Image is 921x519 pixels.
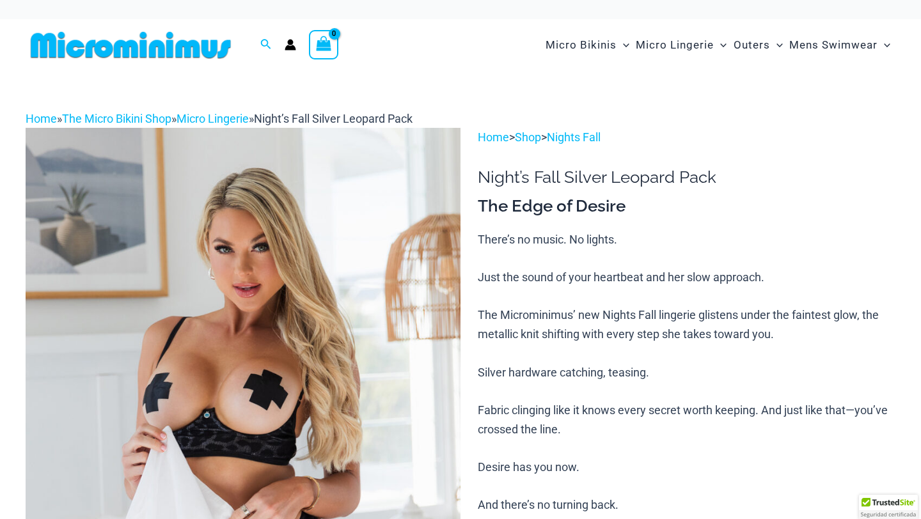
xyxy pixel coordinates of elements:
p: > > [478,128,895,147]
a: Shop [515,130,541,144]
a: Account icon link [285,39,296,50]
a: Mens SwimwearMenu ToggleMenu Toggle [786,26,893,65]
span: Menu Toggle [878,29,890,61]
a: Search icon link [260,37,272,53]
span: Micro Lingerie [636,29,714,61]
p: There’s no music. No lights. Just the sound of your heartbeat and her slow approach. The Micromin... [478,230,895,515]
img: MM SHOP LOGO FLAT [26,31,236,59]
div: TrustedSite Certified [859,495,918,519]
span: » » » [26,112,413,125]
a: Home [478,130,509,144]
a: OutersMenu ToggleMenu Toggle [730,26,786,65]
a: Micro BikinisMenu ToggleMenu Toggle [542,26,633,65]
span: Micro Bikinis [546,29,617,61]
a: The Micro Bikini Shop [62,112,171,125]
span: Menu Toggle [714,29,727,61]
h1: Night’s Fall Silver Leopard Pack [478,167,895,187]
span: Night’s Fall Silver Leopard Pack [254,112,413,125]
a: Nights Fall [547,130,601,144]
a: Home [26,112,57,125]
a: Micro LingerieMenu ToggleMenu Toggle [633,26,730,65]
a: Micro Lingerie [177,112,249,125]
span: Outers [734,29,770,61]
span: Menu Toggle [617,29,629,61]
span: Mens Swimwear [789,29,878,61]
h3: The Edge of Desire [478,196,895,217]
span: Menu Toggle [770,29,783,61]
nav: Site Navigation [540,24,895,66]
a: View Shopping Cart, empty [309,30,338,59]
